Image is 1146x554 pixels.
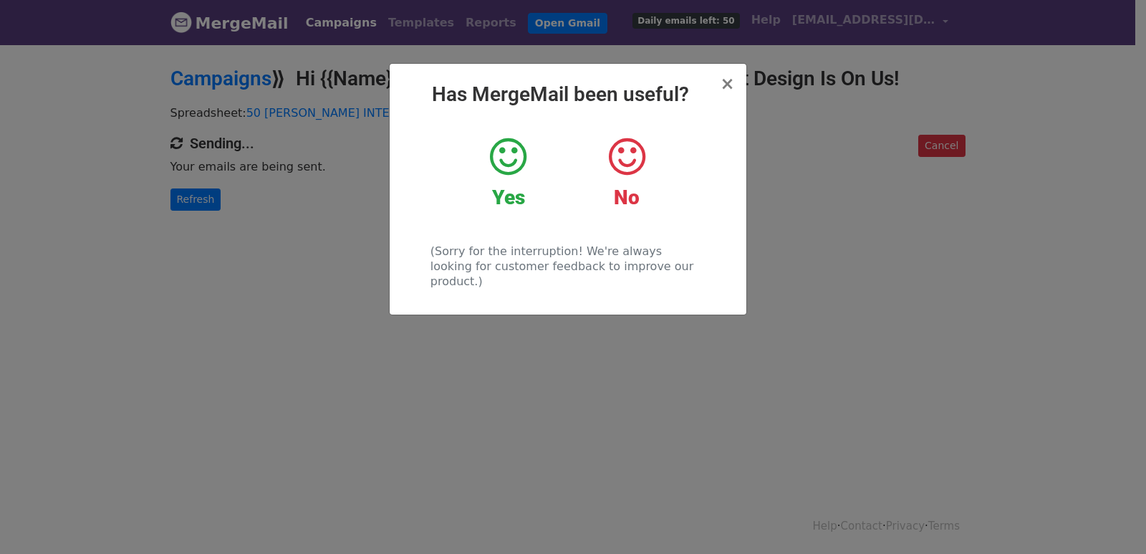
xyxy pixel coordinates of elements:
strong: Yes [492,186,525,209]
h2: Has MergeMail been useful? [401,82,735,107]
button: Close [720,75,734,92]
p: (Sorry for the interruption! We're always looking for customer feedback to improve our product.) [430,244,705,289]
strong: No [614,186,640,209]
a: Yes [460,135,557,210]
span: × [720,74,734,94]
a: No [578,135,675,210]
